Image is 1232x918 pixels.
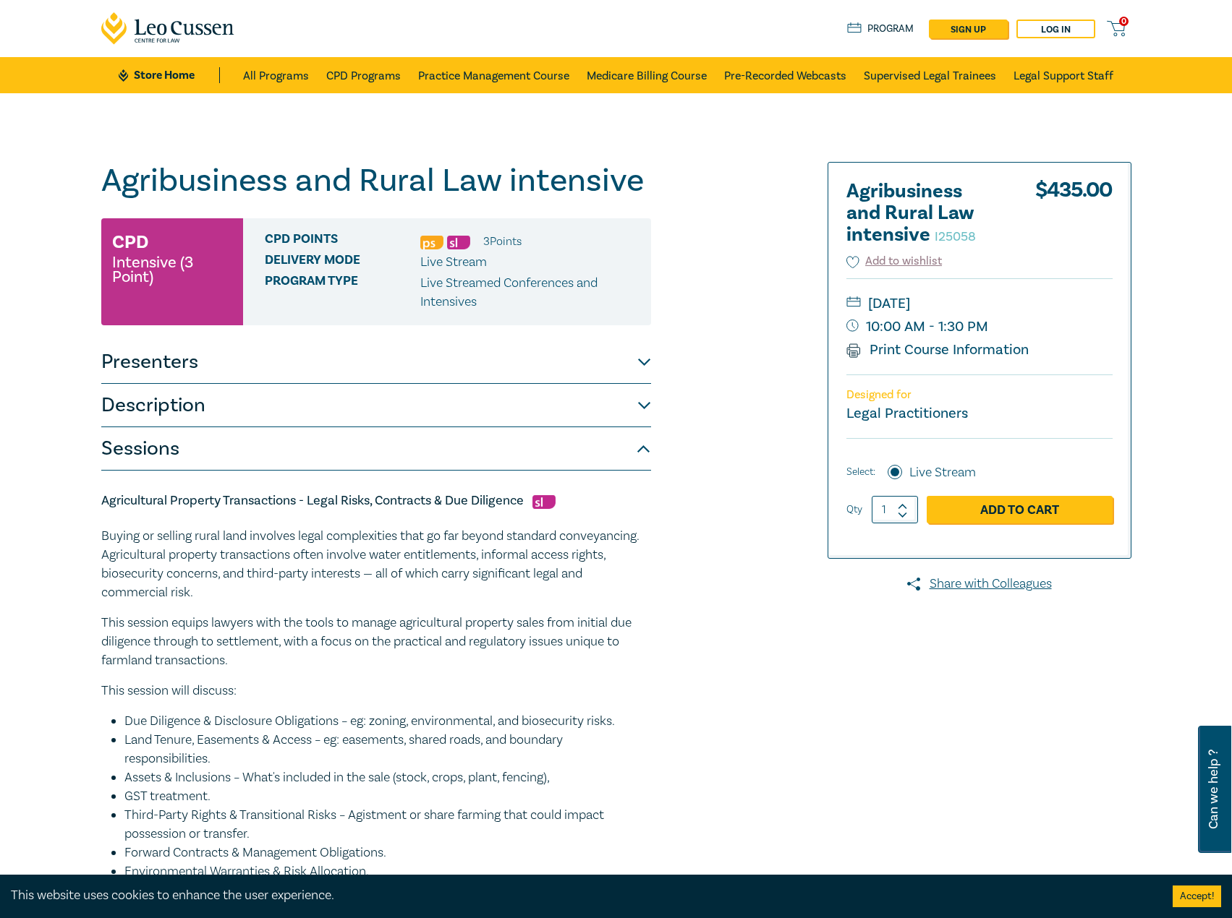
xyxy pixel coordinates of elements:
[124,768,651,787] li: Assets & Inclusions – What's included in the sale (stock, crops, plant, fencing),
[101,384,651,427] button: Description
[265,274,420,312] span: Program type
[929,20,1008,38] a: sign up
[243,57,309,93] a: All Programs
[724,57,846,93] a: Pre-Recorded Webcasts
[846,181,1006,246] h2: Agribusiness and Rural Law intensive
[846,292,1113,315] small: [DATE]
[326,57,401,93] a: CPD Programs
[927,496,1113,523] a: Add to Cart
[847,21,914,37] a: Program
[872,496,918,523] input: 1
[101,492,651,510] h5: Agricultural Property Transactions - Legal Risks, Contracts & Due Diligence
[846,340,1029,359] a: Print Course Information
[846,315,1113,338] small: 10:00 AM - 1:30 PM
[420,236,443,249] img: Professional Skills
[124,806,651,844] li: Third-Party Rights & Transitional Risks – Agistment or share farming that could impact possession...
[119,67,219,83] a: Store Home
[101,527,651,602] p: Buying or selling rural land involves legal complexities that go far beyond standard conveyancing...
[846,502,862,518] label: Qty
[1014,57,1113,93] a: Legal Support Staff
[101,340,651,384] button: Presenters
[828,575,1131,593] a: Share with Colleagues
[124,844,651,862] li: Forward Contracts & Management Obligations.
[483,232,522,251] li: 3 Point s
[587,57,707,93] a: Medicare Billing Course
[420,254,487,270] span: Live Stream
[1035,181,1113,253] div: $ 435.00
[846,404,968,423] small: Legal Practitioners
[846,253,943,270] button: Add to wishlist
[112,255,232,284] small: Intensive (3 Point)
[101,682,651,700] p: This session will discuss:
[265,232,420,251] span: CPD Points
[935,228,976,245] small: I25058
[447,236,470,249] img: Substantive Law
[420,274,640,312] p: Live Streamed Conferences and Intensives
[112,229,148,255] h3: CPD
[124,712,651,731] li: Due Diligence & Disclosure Obligations – eg: zoning, environmental, and biosecurity risks.
[1173,885,1221,907] button: Accept cookies
[101,162,651,200] h1: Agribusiness and Rural Law intensive
[124,731,651,768] li: Land Tenure, Easements & Access – eg: easements, shared roads, and boundary responsibilities.
[418,57,569,93] a: Practice Management Course
[124,862,651,881] li: Environmental Warranties & Risk Allocation.
[1119,17,1129,26] span: 0
[124,787,651,806] li: GST treatment.
[11,886,1151,905] div: This website uses cookies to enhance the user experience.
[1207,734,1220,844] span: Can we help ?
[864,57,996,93] a: Supervised Legal Trainees
[846,464,875,480] span: Select:
[909,463,976,482] label: Live Stream
[1016,20,1095,38] a: Log in
[101,427,651,471] button: Sessions
[265,253,420,272] span: Delivery Mode
[846,388,1113,402] p: Designed for
[101,614,651,670] p: This session equips lawyers with the tools to manage agricultural property sales from initial due...
[532,495,556,509] img: Substantive Law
